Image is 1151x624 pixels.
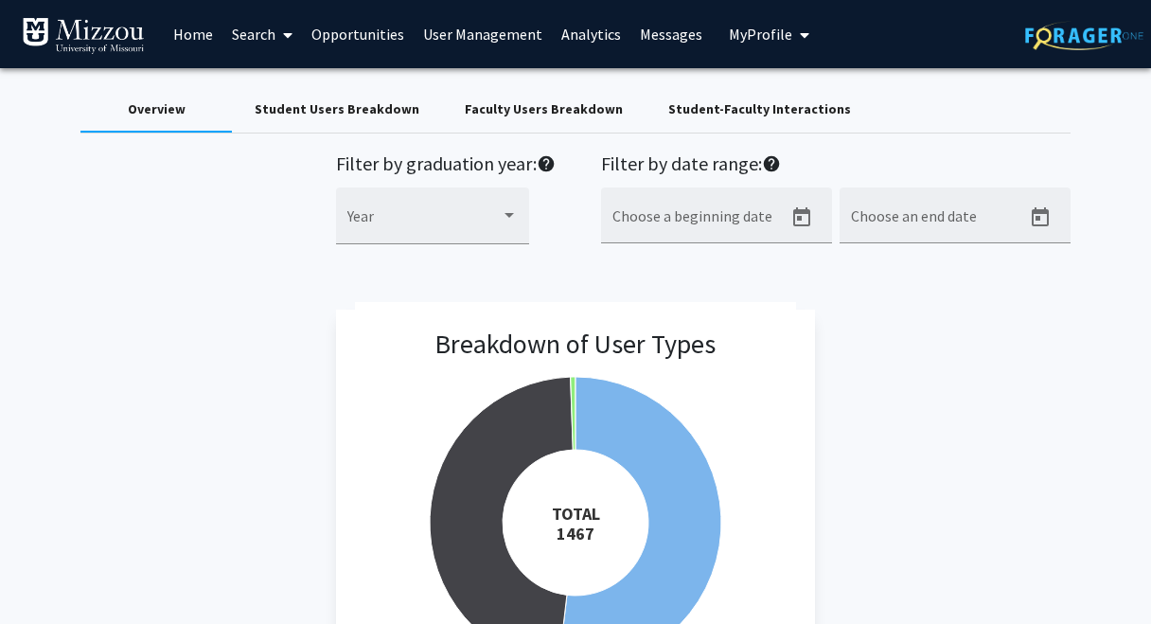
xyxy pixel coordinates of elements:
[537,152,556,175] mat-icon: help
[302,1,414,67] a: Opportunities
[729,25,792,44] span: My Profile
[434,329,716,361] h3: Breakdown of User Types
[601,152,1071,180] h2: Filter by date range:
[465,99,623,119] div: Faculty Users Breakdown
[336,152,556,180] h2: Filter by graduation year:
[783,199,821,237] button: Open calendar
[552,1,630,67] a: Analytics
[762,152,781,175] mat-icon: help
[1025,21,1143,50] img: ForagerOne Logo
[1021,199,1059,237] button: Open calendar
[164,1,222,67] a: Home
[128,99,186,119] div: Overview
[630,1,712,67] a: Messages
[222,1,302,67] a: Search
[551,503,599,544] tspan: TOTAL 1467
[255,99,419,119] div: Student Users Breakdown
[414,1,552,67] a: User Management
[668,99,851,119] div: Student-Faculty Interactions
[22,17,145,55] img: University of Missouri Logo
